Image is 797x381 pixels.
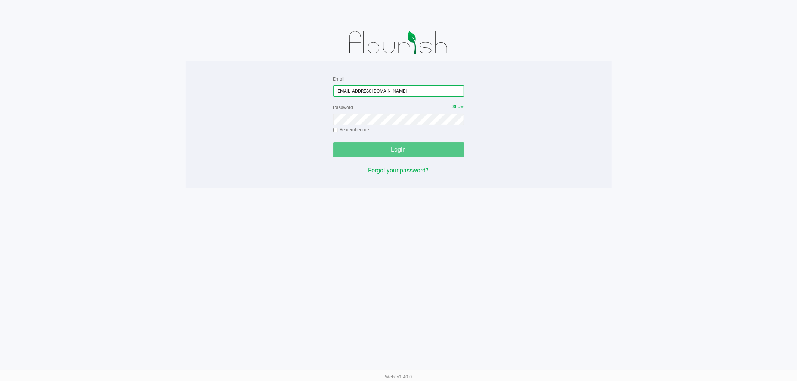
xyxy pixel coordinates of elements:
[368,166,429,175] button: Forgot your password?
[333,104,353,111] label: Password
[453,104,464,109] span: Show
[333,76,345,82] label: Email
[333,127,369,133] label: Remember me
[385,374,412,380] span: Web: v1.40.0
[333,128,339,133] input: Remember me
